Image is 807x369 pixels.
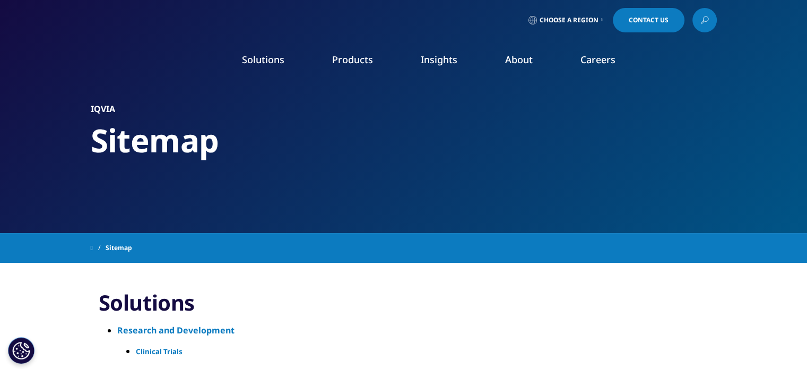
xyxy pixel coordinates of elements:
[421,53,457,66] a: Insights
[117,324,701,337] a: Research and Development
[629,17,669,23] span: Contact Us
[613,8,684,32] a: Contact Us
[242,53,284,66] a: Solutions
[136,345,693,358] a: Clinical Trials
[332,53,373,66] a: Products
[8,337,34,364] button: Cookies Settings
[91,121,717,160] h2: Sitemap
[580,53,615,66] a: Careers
[540,16,598,24] span: Choose a Region
[99,289,709,316] a: Solutions
[91,104,717,114] h1: IQVIA
[505,53,533,66] a: About
[106,238,132,258] span: Sitemap
[180,37,717,87] nav: Primary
